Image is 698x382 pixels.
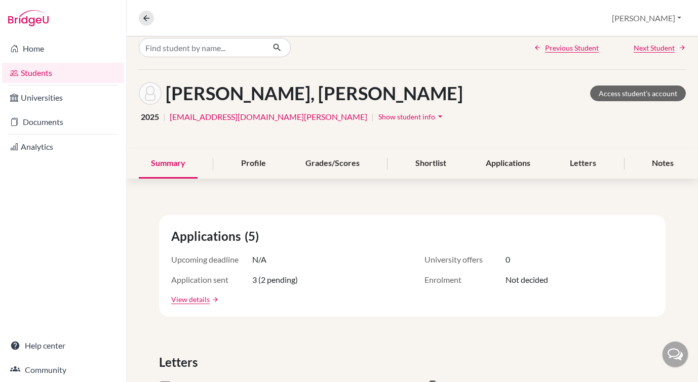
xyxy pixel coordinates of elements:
[293,149,372,179] div: Grades/Scores
[371,111,374,123] span: |
[506,253,510,266] span: 0
[166,82,463,104] h1: [PERSON_NAME], [PERSON_NAME]
[141,111,159,123] span: 2025
[378,109,446,124] button: Show student infoarrow_drop_down
[2,335,124,356] a: Help center
[252,253,266,266] span: N/A
[2,137,124,157] a: Analytics
[378,112,435,121] span: Show student info
[640,149,686,179] div: Notes
[403,149,458,179] div: Shortlist
[8,10,49,26] img: Bridge-U
[163,111,166,123] span: |
[23,7,44,16] span: Help
[139,38,264,57] input: Find student by name...
[2,360,124,380] a: Community
[252,274,298,286] span: 3 (2 pending)
[245,227,263,245] span: (5)
[634,43,686,53] a: Next Student
[159,353,202,371] span: Letters
[506,274,548,286] span: Not decided
[171,294,210,305] a: View details
[545,43,599,53] span: Previous Student
[171,274,252,286] span: Application sent
[139,149,198,179] div: Summary
[2,63,124,83] a: Students
[2,112,124,132] a: Documents
[534,43,599,53] a: Previous Student
[210,296,219,303] a: arrow_forward
[229,149,278,179] div: Profile
[2,38,124,59] a: Home
[424,253,506,266] span: University offers
[2,88,124,108] a: Universities
[139,82,162,105] img: Jackson Kanzler's avatar
[558,149,608,179] div: Letters
[634,43,675,53] span: Next Student
[435,111,445,121] i: arrow_drop_down
[590,86,686,101] a: Access student's account
[170,111,367,123] a: [EMAIL_ADDRESS][DOMAIN_NAME][PERSON_NAME]
[171,227,245,245] span: Applications
[171,253,252,266] span: Upcoming deadline
[607,9,686,28] button: [PERSON_NAME]
[424,274,506,286] span: Enrolment
[474,149,542,179] div: Applications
